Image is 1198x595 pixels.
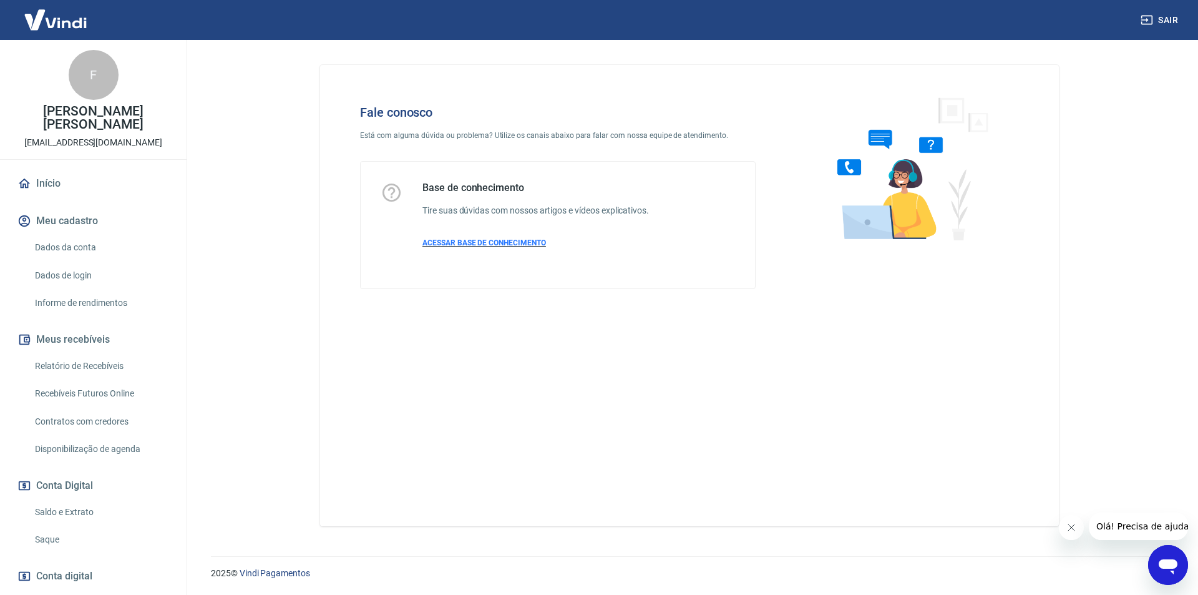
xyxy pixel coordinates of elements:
h6: Tire suas dúvidas com nossos artigos e vídeos explicativos. [422,204,649,217]
a: Relatório de Recebíveis [30,353,172,379]
a: Conta digital [15,563,172,590]
a: Disponibilização de agenda [30,436,172,462]
h4: Fale conosco [360,105,756,120]
a: Início [15,170,172,197]
span: ACESSAR BASE DE CONHECIMENTO [422,238,546,247]
h5: Base de conhecimento [422,182,649,194]
button: Meus recebíveis [15,326,172,353]
button: Meu cadastro [15,207,172,235]
p: [EMAIL_ADDRESS][DOMAIN_NAME] [24,136,162,149]
iframe: Botão para abrir a janela de mensagens [1148,545,1188,585]
button: Sair [1138,9,1183,32]
button: Conta Digital [15,472,172,499]
a: Saque [30,527,172,553]
a: Contratos com credores [30,409,172,435]
a: Vindi Pagamentos [240,568,310,578]
a: Dados da conta [30,235,172,260]
iframe: Fechar mensagem [1059,515,1084,540]
iframe: Mensagem da empresa [1089,513,1188,540]
a: ACESSAR BASE DE CONHECIMENTO [422,237,649,248]
div: F [69,50,119,100]
a: Informe de rendimentos [30,290,172,316]
a: Dados de login [30,263,172,288]
p: 2025 © [211,567,1168,580]
span: Olá! Precisa de ajuda? [7,9,105,19]
p: Está com alguma dúvida ou problema? Utilize os canais abaixo para falar com nossa equipe de atend... [360,130,756,141]
a: Recebíveis Futuros Online [30,381,172,406]
span: Conta digital [36,568,92,585]
a: Saldo e Extrato [30,499,172,525]
p: [PERSON_NAME] [PERSON_NAME] [10,105,177,131]
img: Vindi [15,1,96,39]
img: Fale conosco [812,85,1002,252]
